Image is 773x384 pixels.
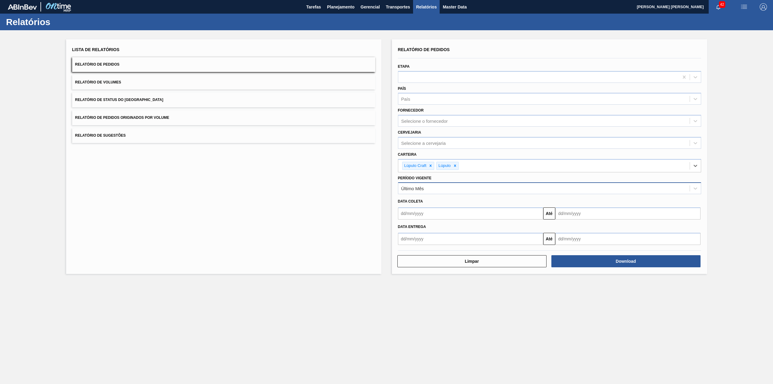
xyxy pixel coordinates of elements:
div: País [401,96,410,102]
label: País [398,86,406,91]
span: Data entrega [398,225,426,229]
div: Selecione o fornecedor [401,119,448,124]
label: Cervejaria [398,130,421,135]
span: Transportes [386,3,410,11]
input: dd/mm/yyyy [398,233,543,245]
span: Planejamento [327,3,354,11]
button: Limpar [397,255,547,267]
label: Fornecedor [398,108,424,112]
span: Relatório de Status do [GEOGRAPHIC_DATA] [75,98,163,102]
span: Tarefas [306,3,321,11]
span: Relatório de Volumes [75,80,121,84]
span: Relatório de Pedidos [75,62,120,67]
input: dd/mm/yyyy [398,207,543,220]
button: Relatório de Pedidos [72,57,375,72]
span: Master Data [443,3,467,11]
div: Lúpulo Craft [403,162,428,170]
button: Download [551,255,701,267]
span: Relatório de Pedidos Originados por Volume [75,116,169,120]
span: Data coleta [398,199,423,203]
img: userActions [740,3,748,11]
button: Relatório de Volumes [72,75,375,90]
button: Notificações [709,3,728,11]
span: Gerencial [361,3,380,11]
label: Carteira [398,152,417,157]
span: Relatórios [416,3,437,11]
button: Relatório de Pedidos Originados por Volume [72,110,375,125]
div: Lúpulo [437,162,452,170]
input: dd/mm/yyyy [555,207,701,220]
div: Último Mês [401,186,424,191]
button: Até [543,207,555,220]
span: Relatório de Sugestões [75,133,126,138]
span: Lista de Relatórios [72,47,120,52]
label: Período Vigente [398,176,431,180]
input: dd/mm/yyyy [555,233,701,245]
img: TNhmsLtSVTkK8tSr43FrP2fwEKptu5GPRR3wAAAABJRU5ErkJggg== [8,4,37,10]
h1: Relatórios [6,18,113,25]
button: Relatório de Status do [GEOGRAPHIC_DATA] [72,93,375,107]
div: Selecione a cervejaria [401,140,446,145]
span: Relatório de Pedidos [398,47,450,52]
button: Até [543,233,555,245]
span: 42 [719,1,725,8]
label: Etapa [398,64,410,69]
img: Logout [760,3,767,11]
button: Relatório de Sugestões [72,128,375,143]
